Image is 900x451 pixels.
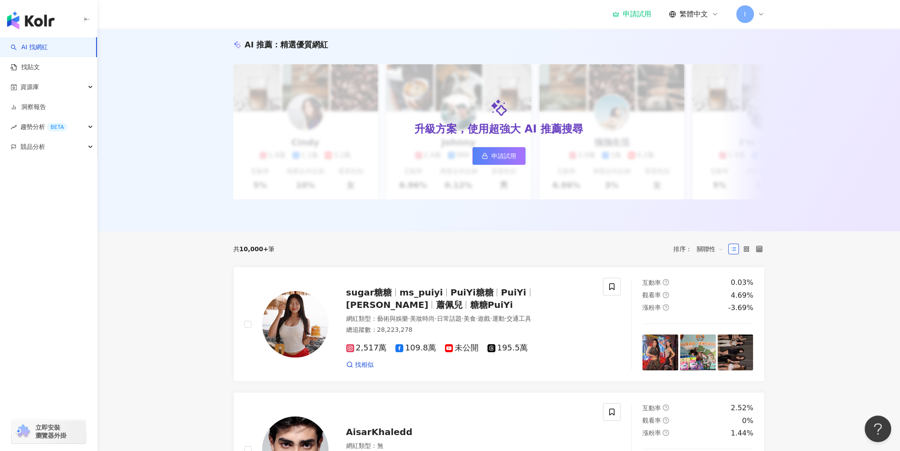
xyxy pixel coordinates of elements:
[731,278,753,288] div: 0.03%
[233,245,275,253] div: 共 筆
[865,416,891,442] iframe: Help Scout Beacon - Open
[642,279,661,286] span: 互動率
[435,315,436,322] span: ·
[20,117,67,137] span: 趨勢分析
[487,343,528,353] span: 195.5萬
[642,304,661,311] span: 漲粉率
[642,292,661,299] span: 觀看率
[20,137,45,157] span: 競品分析
[642,334,678,370] img: post-image
[346,361,374,369] a: 找相似
[506,315,531,322] span: 交通工具
[501,287,526,298] span: PuiYi
[663,404,669,411] span: question-circle
[663,430,669,436] span: question-circle
[612,10,651,19] a: 申請試用
[12,420,86,443] a: chrome extension立即安裝 瀏覽器外掛
[346,299,429,310] span: [PERSON_NAME]
[355,361,374,369] span: 找相似
[450,287,493,298] span: PuiYi糖糖
[410,315,435,322] span: 美妝時尚
[239,245,269,253] span: 10,000+
[11,103,46,112] a: 洞察報告
[673,242,728,256] div: 排序：
[233,267,765,381] a: KOL Avatarsugar糖糖ms_puiyiPuiYi糖糖PuiYi[PERSON_NAME]蕭佩兒糖糖PuiYi網紅類型：藝術與娛樂·美妝時尚·日常話題·美食·遊戲·運動·交通工具總追蹤...
[35,424,66,439] span: 立即安裝 瀏覽器外掛
[14,424,31,439] img: chrome extension
[680,9,708,19] span: 繁體中文
[642,404,661,412] span: 互動率
[461,315,463,322] span: ·
[346,315,593,323] div: 網紅類型 ：
[11,43,48,52] a: searchAI 找網紅
[728,303,753,313] div: -3.69%
[492,315,505,322] span: 運動
[642,417,661,424] span: 觀看率
[472,147,525,165] a: 申請試用
[491,152,516,159] span: 申請試用
[697,242,723,256] span: 關聯性
[731,291,753,300] div: 4.69%
[414,122,583,137] div: 升級方案，使用超強大 AI 推薦搜尋
[436,299,462,310] span: 蕭佩兒
[346,427,413,437] span: AisarKhaledd
[7,12,54,29] img: logo
[663,279,669,285] span: question-circle
[262,291,328,358] img: KOL Avatar
[490,315,492,322] span: ·
[280,40,328,49] span: 精選優質網紅
[731,428,753,438] div: 1.44%
[505,315,506,322] span: ·
[742,416,753,426] div: 0%
[408,315,410,322] span: ·
[464,315,476,322] span: 美食
[680,334,716,370] img: post-image
[436,315,461,322] span: 日常話題
[478,315,490,322] span: 遊戲
[642,429,661,436] span: 漲粉率
[731,403,753,413] div: 2.52%
[744,9,745,19] span: I
[20,77,39,97] span: 資源庫
[346,343,387,353] span: 2,517萬
[445,343,479,353] span: 未公開
[663,304,669,311] span: question-circle
[663,292,669,298] span: question-circle
[245,39,328,50] div: AI 推薦 ：
[11,124,17,130] span: rise
[11,63,40,72] a: 找貼文
[395,343,436,353] span: 109.8萬
[476,315,478,322] span: ·
[663,417,669,424] span: question-circle
[346,442,593,451] div: 網紅類型 ： 無
[377,315,408,322] span: 藝術與娛樂
[718,334,753,370] img: post-image
[346,326,593,334] div: 總追蹤數 ： 28,223,278
[47,123,67,132] div: BETA
[399,287,443,298] span: ms_puiyi
[470,299,513,310] span: 糖糖PuiYi
[346,287,392,298] span: sugar糖糖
